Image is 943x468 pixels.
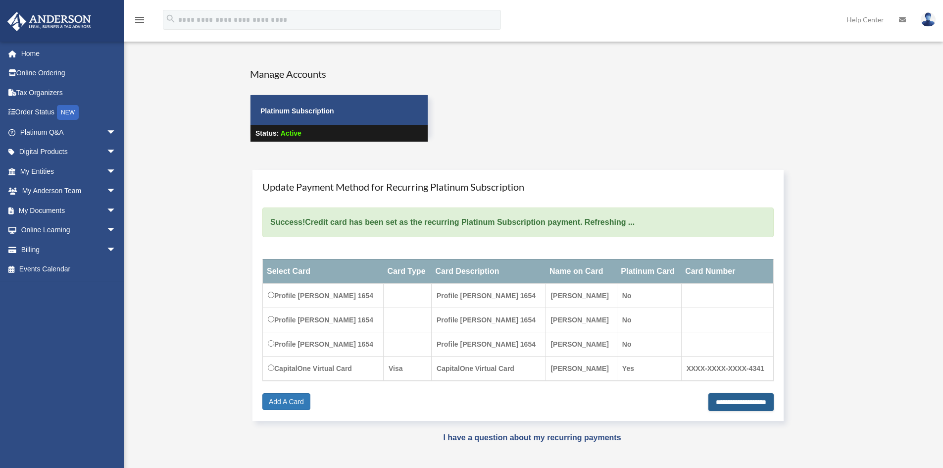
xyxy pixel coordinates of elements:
[617,283,681,308] td: No
[7,161,131,181] a: My Entitiesarrow_drop_down
[443,433,621,442] a: I have a question about my recurring payments
[263,356,384,381] td: CapitalOne Virtual Card
[7,63,131,83] a: Online Ordering
[262,393,310,410] a: Add A Card
[432,356,546,381] td: CapitalOne Virtual Card
[106,240,126,260] span: arrow_drop_down
[106,142,126,162] span: arrow_drop_down
[262,208,774,237] div: Credit card has been set as the recurring Platinum Subscription payment. Refreshing ...
[263,283,384,308] td: Profile [PERSON_NAME] 1654
[432,332,546,356] td: Profile [PERSON_NAME] 1654
[546,308,617,332] td: [PERSON_NAME]
[57,105,79,120] div: NEW
[383,259,431,283] th: Card Type
[270,218,305,226] strong: Success!
[681,356,773,381] td: XXXX-XXXX-XXXX-4341
[617,356,681,381] td: Yes
[106,161,126,182] span: arrow_drop_down
[432,283,546,308] td: Profile [PERSON_NAME] 1654
[263,259,384,283] th: Select Card
[165,13,176,24] i: search
[617,332,681,356] td: No
[134,17,146,26] a: menu
[106,122,126,143] span: arrow_drop_down
[134,14,146,26] i: menu
[7,201,131,220] a: My Documentsarrow_drop_down
[546,356,617,381] td: [PERSON_NAME]
[106,220,126,241] span: arrow_drop_down
[262,180,774,194] h4: Update Payment Method for Recurring Platinum Subscription
[432,259,546,283] th: Card Description
[432,308,546,332] td: Profile [PERSON_NAME] 1654
[681,259,773,283] th: Card Number
[281,129,301,137] span: Active
[7,44,131,63] a: Home
[263,308,384,332] td: Profile [PERSON_NAME] 1654
[546,332,617,356] td: [PERSON_NAME]
[7,122,131,142] a: Platinum Q&Aarrow_drop_down
[7,260,131,279] a: Events Calendar
[255,129,279,137] strong: Status:
[383,356,431,381] td: Visa
[7,240,131,260] a: Billingarrow_drop_down
[7,181,131,201] a: My Anderson Teamarrow_drop_down
[546,259,617,283] th: Name on Card
[250,67,428,81] h4: Manage Accounts
[263,332,384,356] td: Profile [PERSON_NAME] 1654
[7,220,131,240] a: Online Learningarrow_drop_down
[617,259,681,283] th: Platinum Card
[921,12,936,27] img: User Pic
[7,142,131,162] a: Digital Productsarrow_drop_down
[106,201,126,221] span: arrow_drop_down
[4,12,94,31] img: Anderson Advisors Platinum Portal
[106,181,126,202] span: arrow_drop_down
[260,107,334,115] strong: Platinum Subscription
[546,283,617,308] td: [PERSON_NAME]
[7,103,131,123] a: Order StatusNEW
[617,308,681,332] td: No
[7,83,131,103] a: Tax Organizers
